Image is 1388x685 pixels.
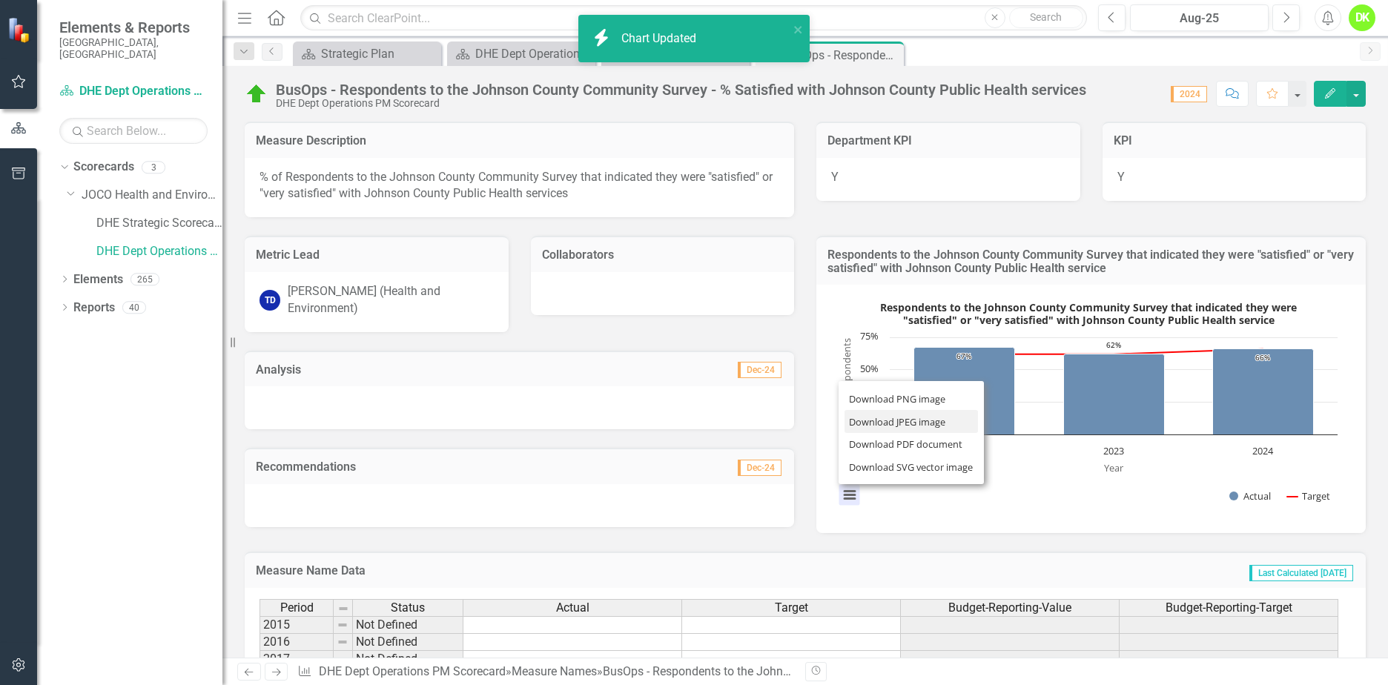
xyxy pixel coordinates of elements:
[337,653,348,665] img: 8DAGhfEEPCf229AAAAAElFTkSuQmCC
[353,616,463,634] td: Not Defined
[556,601,589,615] span: Actual
[1166,601,1292,615] span: Budget-Reporting-Target
[793,21,804,38] button: close
[391,601,425,615] span: Status
[1103,444,1124,457] text: 2023
[1171,86,1207,102] span: 2024
[260,616,334,634] td: 2015
[1130,4,1269,31] button: Aug-25
[827,248,1355,274] h3: Respondents to the Johnson County Community Survey that indicated they were "satisfied" or "very ...
[73,300,115,317] a: Reports
[130,273,159,285] div: 265
[827,134,1069,148] h3: Department KPI
[831,296,1345,518] svg: Interactive chart
[7,17,33,43] img: ClearPoint Strategy
[82,187,222,204] a: JOCO Health and Environment
[256,564,816,578] h3: Measure Name Data
[288,283,494,317] div: [PERSON_NAME] (Health and Environment)
[845,433,978,456] li: Download PDF document
[1064,354,1165,435] path: 2023, 62. Actual.
[321,44,437,63] div: Strategic Plan
[621,30,700,47] div: Chart Updated
[1213,349,1314,435] path: 2024, 66. Actual.
[297,664,794,681] div: » »
[1135,10,1263,27] div: Aug-25
[260,290,280,311] div: TD
[738,460,781,476] span: Dec-24
[962,346,1266,357] g: Target, series 2 of 2. Line with 3 data points.
[840,339,853,434] text: Percent Respondents
[1252,444,1274,457] text: 2024
[337,619,348,631] img: 8DAGhfEEPCf229AAAAAElFTkSuQmCC
[276,98,1086,109] div: DHE Dept Operations PM Scorecard
[914,348,1314,435] g: Actual, series 1 of 2. Bar series with 3 bars.
[73,159,134,176] a: Scorecards
[603,664,1243,678] div: BusOps - Respondents to the Johnson County Community Survey - % Satisfied with Johnson County Pub...
[1249,565,1353,581] span: Last Calculated [DATE]
[353,651,463,668] td: Not Defined
[245,82,268,106] img: On Target
[845,387,978,410] li: Download PNG image
[59,118,208,144] input: Search Below...
[451,44,592,63] a: DHE Dept Operations PM Scorecard
[1009,7,1083,28] button: Search
[260,651,334,668] td: 2017
[256,460,619,474] h3: Recommendations
[1117,170,1125,184] span: Y
[59,36,208,61] small: [GEOGRAPHIC_DATA], [GEOGRAPHIC_DATA]
[1229,489,1271,503] button: Show Actual
[542,248,784,262] h3: Collaborators
[96,215,222,232] a: DHE Strategic Scorecard-Current Year's Plan
[260,170,773,201] span: % of Respondents to the Johnson County Community Survey that indicated they were "satisfied" or "...
[337,603,349,615] img: 8DAGhfEEPCf229AAAAAElFTkSuQmCC
[475,44,592,63] div: DHE Dept Operations PM Scorecard
[914,348,1015,435] path: 2022, 67. Actual.
[1255,352,1270,363] text: 66%
[1106,340,1121,350] text: 62%
[738,362,781,378] span: Dec-24
[59,83,208,100] a: DHE Dept Operations PM Scorecard
[260,634,334,651] td: 2016
[839,381,984,484] ul: Chart menu
[276,82,1086,98] div: BusOps - Respondents to the Johnson County Community Survey - % Satisfied with Johnson County Pub...
[142,161,165,173] div: 3
[280,601,314,615] span: Period
[784,46,900,64] div: BusOps - Respondents to the Johnson County Community Survey - % Satisfied with Johnson County Pub...
[956,351,971,361] text: 67%
[948,601,1071,615] span: Budget-Reporting-Value
[1287,489,1331,503] button: Show Target
[122,301,146,314] div: 40
[353,634,463,651] td: Not Defined
[300,5,1087,31] input: Search ClearPoint...
[845,456,978,479] li: Download SVG vector image
[860,329,879,342] text: 75%
[845,410,978,433] li: Download JPEG image
[256,248,498,262] h3: Metric Lead
[96,243,222,260] a: DHE Dept Operations PM Scorecard
[831,296,1351,518] div: Respondents to the Johnson County Community Survey that indicated they were "satisfied" or "very ...
[337,636,348,648] img: 8DAGhfEEPCf229AAAAAElFTkSuQmCC
[73,271,123,288] a: Elements
[59,19,208,36] span: Elements & Reports
[775,601,808,615] span: Target
[880,300,1297,327] text: Respondents to the Johnson County Community Survey that indicated they were "satisfied" or "very ...
[1030,11,1062,23] span: Search
[1114,134,1355,148] h3: KPI
[256,363,520,377] h3: Analysis
[512,664,597,678] a: Measure Names
[831,170,839,184] span: Y
[319,664,506,678] a: DHE Dept Operations PM Scorecard
[297,44,437,63] a: Strategic Plan
[1349,4,1375,31] button: DK
[1104,461,1124,474] text: Year
[256,134,783,148] h3: Measure Description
